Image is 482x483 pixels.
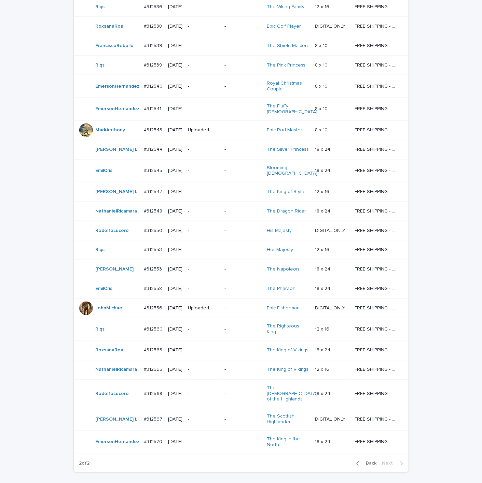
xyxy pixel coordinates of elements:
p: FREE SHIPPING - preview in 1-2 business days, after your approval delivery will take 5-10 b.d. [355,226,399,234]
p: - [188,391,219,397]
p: 18 x 24 [315,438,332,445]
p: #312568 [144,390,164,397]
p: FREE SHIPPING - preview in 1-2 business days, after your approval delivery will take 5-10 b.d. [355,325,399,333]
a: Riqs [96,327,105,333]
p: FREE SHIPPING - preview in 1-2 business days, after your approval delivery will take 5-10 b.d. [355,82,399,89]
p: FREE SHIPPING - preview in 1-2 business days, after your approval delivery will take 5-10 b.d. [355,366,399,373]
p: - [188,247,219,253]
p: - [188,189,219,195]
tr: Riqs #312539#312539 [DATE]--The Pink Princess 8 x 108 x 10 FREE SHIPPING - preview in 1-2 busines... [74,56,409,75]
p: - [224,24,261,29]
p: FREE SHIPPING - preview in 1-2 business days, after your approval delivery will take 5-10 b.d. [355,126,399,133]
p: #312536 [144,3,164,10]
p: [DATE] [168,367,182,373]
p: [DATE] [168,62,182,68]
tr: RoxsanaRoa #312563#312563 [DATE]--The King of Vikings 18 x 2418 x 24 FREE SHIPPING - preview in 1... [74,341,409,360]
p: #312548 [144,207,164,214]
p: 18 x 24 [315,390,332,397]
tr: Riqs #312553#312553 [DATE]--Her Majesty 12 x 1612 x 16 FREE SHIPPING - preview in 1-2 business da... [74,240,409,260]
p: 12 x 16 [315,3,331,10]
a: The Dragon Rider [267,208,306,214]
p: - [188,168,219,174]
a: His Majesty [267,228,292,234]
tr: EmersonHernandez #312570#312570 [DATE]--The King in the North 18 x 2418 x 24 FREE SHIPPING - prev... [74,431,409,454]
p: [DATE] [168,168,182,174]
p: - [224,228,261,234]
a: The Shield Maiden [267,43,308,49]
a: NathanielRicamara [96,208,137,214]
p: - [188,84,219,89]
p: FREE SHIPPING - preview in 1-2 business days, after your approval delivery will take 5-10 b.d. [355,42,399,49]
p: - [224,208,261,214]
a: Blooming [DEMOGRAPHIC_DATA] [267,165,318,177]
p: Uploaded [188,306,219,311]
p: 18 x 24 [315,285,332,292]
a: Riqs [96,247,105,253]
p: #312541 [144,105,163,112]
tr: NathanielRicamara #312565#312565 [DATE]--The King of Vikings 12 x 1612 x 16 FREE SHIPPING - previ... [74,360,409,380]
p: [DATE] [168,106,182,112]
p: [DATE] [168,43,182,49]
p: [DATE] [168,228,182,234]
p: - [188,348,219,353]
a: Epic Golf Player [267,24,301,29]
a: The King of Vikings [267,367,309,373]
p: 8 x 10 [315,82,329,89]
p: #312550 [144,226,164,234]
p: 12 x 16 [315,366,331,373]
p: - [188,4,219,10]
p: - [224,147,261,152]
p: - [224,267,261,273]
a: [PERSON_NAME] L [96,417,138,423]
tr: [PERSON_NAME] L #312547#312547 [DATE]--The King of Style 12 x 1612 x 16 FREE SHIPPING - preview i... [74,182,409,202]
p: FREE SHIPPING - preview in 1-2 business days, after your approval delivery will take 5-10 b.d. [355,188,399,195]
p: - [188,106,219,112]
p: #312545 [144,166,164,174]
a: FranciscoRebollo [96,43,134,49]
a: The Righteous King [267,324,309,335]
a: RoxsanaRoa [96,24,124,29]
p: 18 x 24 [315,145,332,152]
tr: RodolfoLucero #312568#312568 [DATE]--The [DEMOGRAPHIC_DATA] of the Highlands 18 x 2418 x 24 FREE ... [74,380,409,408]
p: - [224,417,261,423]
p: [DATE] [168,247,182,253]
a: EmersonHernandez [96,84,140,89]
p: - [224,127,261,133]
p: #312543 [144,126,164,133]
p: #312553 [144,265,163,273]
p: Uploaded [188,127,219,133]
p: - [224,327,261,333]
tr: Riqs #312560#312560 [DATE]--The Righteous King 12 x 1612 x 16 FREE SHIPPING - preview in 1-2 busi... [74,318,409,341]
p: - [224,168,261,174]
tr: [PERSON_NAME] L #312544#312544 [DATE]--The Silver Princess 18 x 2418 x 24 FREE SHIPPING - preview... [74,140,409,159]
a: [PERSON_NAME] L [96,189,138,195]
p: 12 x 16 [315,246,331,253]
p: - [188,417,219,423]
p: FREE SHIPPING - preview in 1-2 business days, after your approval delivery will take 5-10 b.d. [355,346,399,353]
a: [PERSON_NAME] L [96,147,138,152]
a: Epic Rod Master [267,127,302,133]
p: - [188,327,219,333]
p: #312570 [144,438,164,445]
p: FREE SHIPPING - preview in 1-2 business days, after your approval delivery will take 5-10 b.d. [355,265,399,273]
p: FREE SHIPPING - preview in 1-2 business days, after your approval delivery will take 5-10 b.d. [355,145,399,152]
p: FREE SHIPPING - preview in 1-2 business days, after your approval delivery will take 5-10 b.d. [355,438,399,445]
p: #312565 [144,366,164,373]
a: The King of Style [267,189,304,195]
p: FREE SHIPPING - preview in 1-2 business days, after your approval delivery will take 5-10 b.d. [355,415,399,423]
a: RodolfoLucero [96,391,129,397]
p: #312544 [144,145,164,152]
a: Riqs [96,4,105,10]
button: Next [380,460,409,467]
p: DIGITAL ONLY [315,415,347,423]
p: #312560 [144,325,164,333]
p: - [188,62,219,68]
p: #312558 [144,285,163,292]
p: - [224,189,261,195]
a: Riqs [96,62,105,68]
tr: [PERSON_NAME] L #312567#312567 [DATE]--The Scottish Highlander DIGITAL ONLYDIGITAL ONLY FREE SHIP... [74,408,409,431]
tr: EmilCris #312558#312558 [DATE]--The Pharaoh 18 x 2418 x 24 FREE SHIPPING - preview in 1-2 busines... [74,279,409,299]
tr: NathanielRicamara #312548#312548 [DATE]--The Dragon Rider 18 x 2418 x 24 FREE SHIPPING - preview ... [74,202,409,221]
a: The [DEMOGRAPHIC_DATA] of the Highlands [267,385,318,402]
a: EmilCris [96,168,113,174]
